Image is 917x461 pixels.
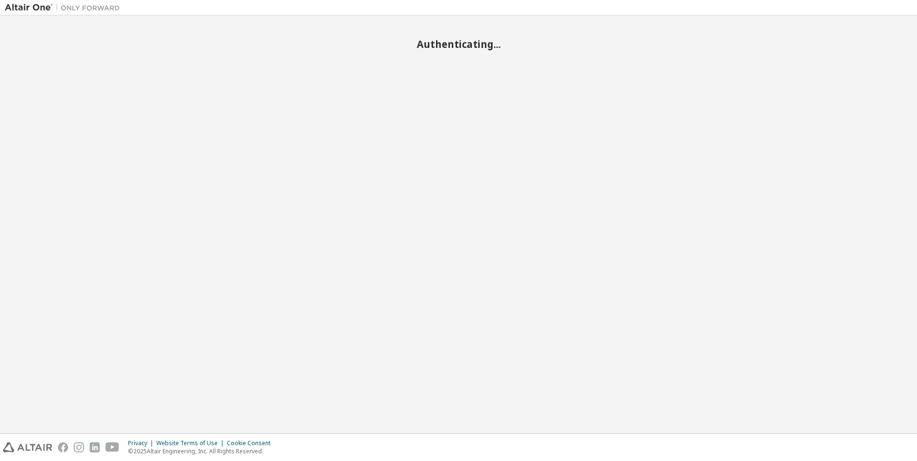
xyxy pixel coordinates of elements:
[90,442,100,452] img: linkedin.svg
[128,447,276,455] p: © 2025 Altair Engineering, Inc. All Rights Reserved.
[128,439,156,447] div: Privacy
[156,439,227,447] div: Website Terms of Use
[106,442,119,452] img: youtube.svg
[5,3,125,12] img: Altair One
[58,442,68,452] img: facebook.svg
[3,442,52,452] img: altair_logo.svg
[227,439,276,447] div: Cookie Consent
[5,38,912,50] h2: Authenticating...
[74,442,84,452] img: instagram.svg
